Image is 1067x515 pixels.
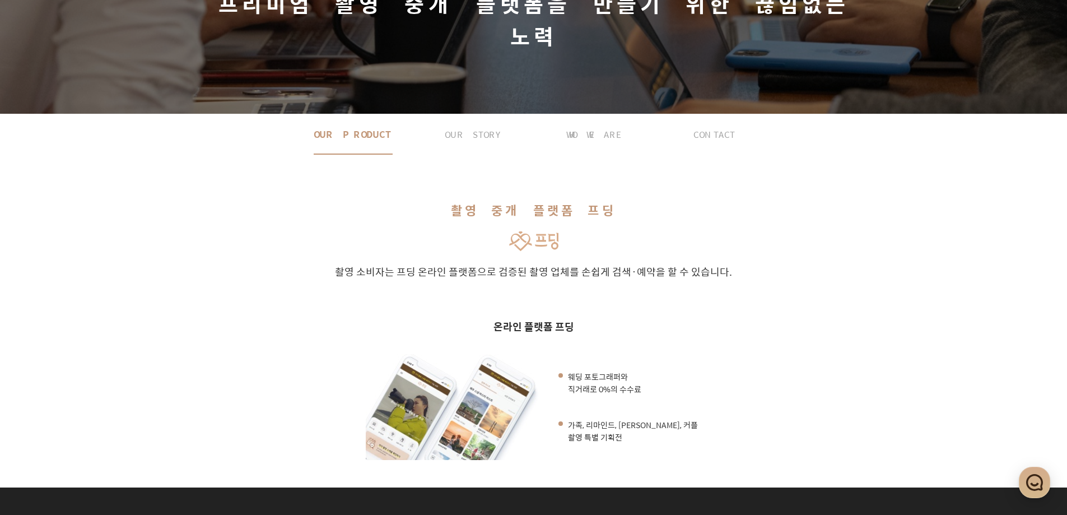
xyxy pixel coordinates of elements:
[35,372,42,381] span: 홈
[654,114,775,154] button: CONTACT
[145,355,215,383] a: 설정
[445,114,502,154] span: OUR STORY
[102,373,116,382] span: 대화
[693,114,735,154] span: CONTACT
[3,355,74,383] a: 홈
[131,264,937,279] p: 촬영 소비자는 프딩 온라인 플랫폼으로 을 할 수 있습니다.
[74,355,145,383] a: 대화
[293,114,413,155] button: OUR PRODUCT
[366,319,702,334] h3: 온라인 플랫폼 프딩
[173,372,187,381] span: 설정
[413,114,534,154] button: OUR STORY
[314,114,393,155] span: OUR PRODUCT
[131,201,937,220] h2: 촬영 중개 플랫폼 프딩
[566,114,622,154] span: WHO WE ARE
[534,114,654,154] button: WHO WE ARE
[568,419,698,443] p: 가족, 리마인드, [PERSON_NAME], 커플 촬영 특별 기획전
[498,264,656,279] span: 검증된 촬영 업체를 손쉽게 검색·예약
[568,370,698,395] p: 웨딩 포토그래퍼와 직거래로 0%의 수수료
